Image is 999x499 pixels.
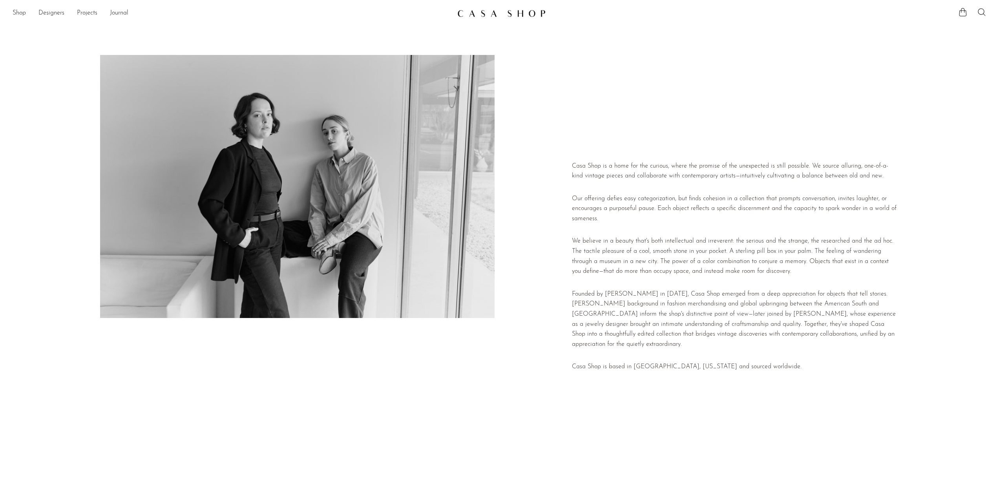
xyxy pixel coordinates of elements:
p: We believe in a beauty that's both intellectual and irreverent: the serious and the strange, the ... [572,236,899,276]
a: Shop [13,8,26,18]
a: Journal [110,8,128,18]
a: Projects [77,8,97,18]
p: Casa Shop is a home for the curious, where the promise of the unexpected is still possible. We so... [572,161,899,181]
p: Our offering defies easy categorization, but finds cohesion in a collection that prompts conversa... [572,194,899,224]
a: Designers [38,8,64,18]
nav: Desktop navigation [13,7,451,20]
ul: NEW HEADER MENU [13,7,451,20]
p: Founded by [PERSON_NAME] in [DATE], Casa Shop emerged from a deep appreciation for objects that t... [572,289,899,350]
p: Casa Shop is based in [GEOGRAPHIC_DATA], [US_STATE] and sourced worldwide. [572,362,899,372]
